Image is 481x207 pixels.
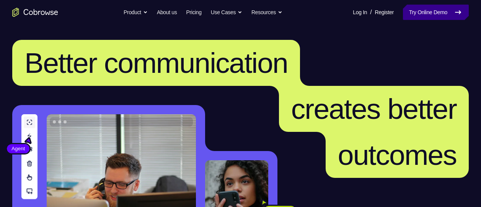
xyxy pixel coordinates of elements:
span: Better communication [24,47,288,79]
a: Pricing [186,5,201,20]
a: Register [375,5,394,20]
button: Use Cases [211,5,242,20]
span: / [370,8,372,17]
span: creates better [291,93,457,125]
a: About us [157,5,177,20]
a: Go to the home page [12,8,58,17]
span: outcomes [338,139,457,171]
a: Try Online Demo [403,5,469,20]
button: Resources [251,5,282,20]
button: Product [124,5,148,20]
a: Log In [353,5,367,20]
